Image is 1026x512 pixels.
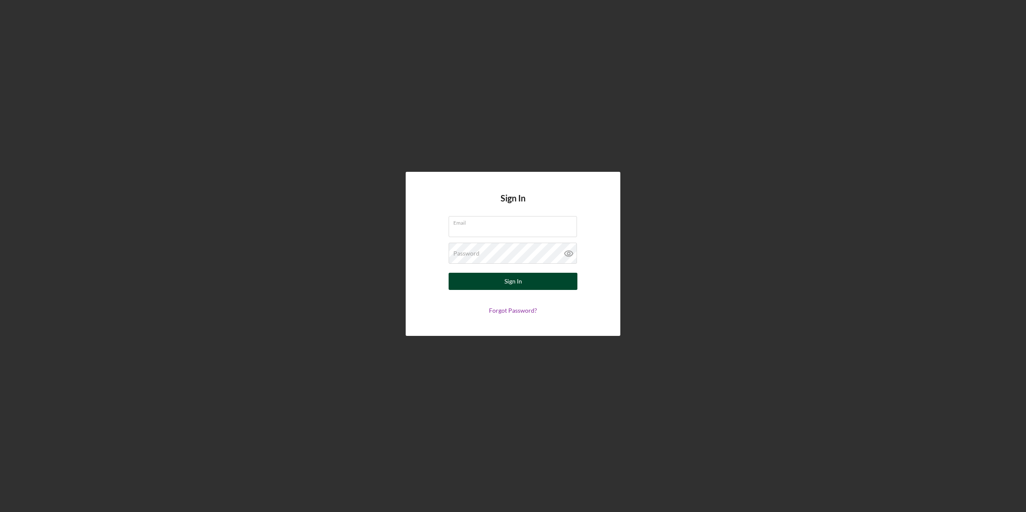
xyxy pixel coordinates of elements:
[501,193,525,216] h4: Sign In
[449,273,577,290] button: Sign In
[453,250,480,257] label: Password
[489,307,537,314] a: Forgot Password?
[504,273,522,290] div: Sign In
[453,216,577,226] label: Email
